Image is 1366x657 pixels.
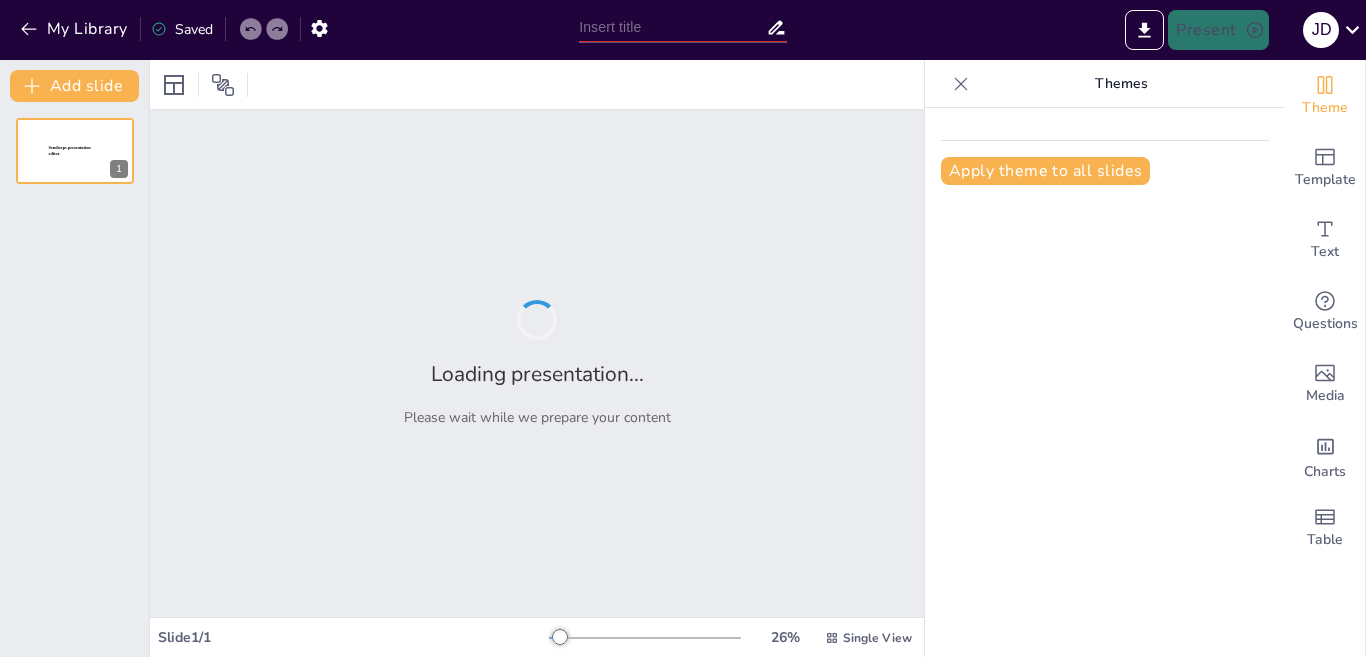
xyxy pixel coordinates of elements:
span: Table [1307,529,1343,551]
div: Add ready made slides [1285,132,1365,204]
span: Text [1311,241,1339,263]
div: 1 [110,160,128,178]
span: Media [1306,385,1345,407]
h2: Loading presentation... [431,360,644,388]
div: Get real-time input from your audience [1285,276,1365,348]
button: Add slide [10,70,139,102]
div: Slide 1 / 1 [158,628,549,647]
button: j d [1303,10,1339,50]
div: 26 % [761,628,809,647]
div: Add charts and graphs [1285,420,1365,492]
p: Please wait while we prepare your content [404,408,671,427]
div: Add images, graphics, shapes or video [1285,348,1365,420]
input: Insert title [579,13,766,42]
span: Theme [1302,97,1348,119]
div: Add a table [1285,492,1365,564]
div: Layout [158,69,190,101]
div: Change the overall theme [1285,60,1365,132]
span: Sendsteps presentation editor [49,146,91,157]
span: Charts [1304,461,1346,483]
span: Questions [1293,313,1358,335]
p: Themes [977,60,1265,108]
span: Single View [843,630,912,646]
button: Apply theme to all slides [941,157,1150,185]
div: Saved [151,20,213,39]
button: My Library [15,13,136,45]
div: Add text boxes [1285,204,1365,276]
div: 1 [16,118,134,184]
button: Present [1168,10,1268,50]
button: Export to PowerPoint [1125,10,1164,50]
div: j d [1303,12,1339,48]
span: Position [211,73,235,97]
span: Template [1295,169,1356,191]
